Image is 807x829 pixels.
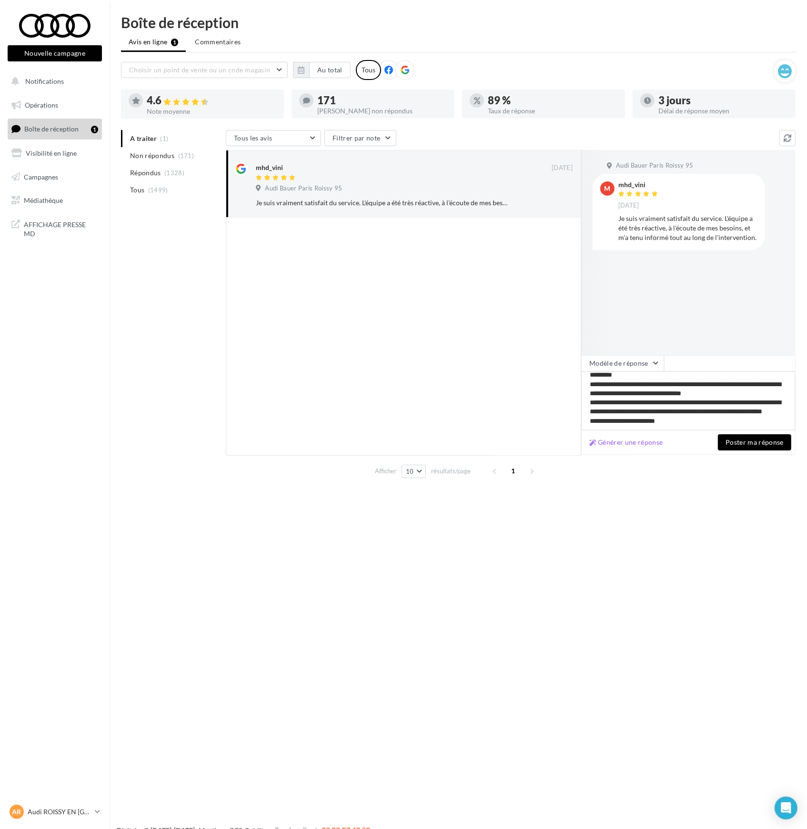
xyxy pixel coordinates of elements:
span: (171) [178,152,194,160]
span: Choisir un point de vente ou un code magasin [129,66,270,74]
button: 10 [402,465,426,478]
span: Audi Bauer Paris Roissy 95 [265,184,342,193]
a: AFFICHAGE PRESSE MD [6,214,104,242]
button: Au total [293,62,351,78]
button: Nouvelle campagne [8,45,102,61]
a: Boîte de réception1 [6,119,104,139]
span: 10 [406,468,414,475]
div: Délai de réponse moyen [658,108,788,114]
div: Tous [356,60,381,80]
button: Tous les avis [226,130,321,146]
div: 4.6 [147,95,276,106]
span: résultats/page [431,467,471,476]
span: (1499) [148,186,168,194]
button: Au total [309,62,351,78]
div: [PERSON_NAME] non répondus [317,108,447,114]
span: 1 [506,463,521,479]
span: [DATE] [618,201,639,210]
span: AFFICHAGE PRESSE MD [24,218,98,239]
span: Visibilité en ligne [26,149,77,157]
span: Non répondus [130,151,174,160]
a: Opérations [6,95,104,115]
button: Choisir un point de vente ou un code magasin [121,62,288,78]
a: Médiathèque [6,190,104,210]
span: Tous les avis [234,134,272,142]
div: Open Intercom Messenger [775,797,797,819]
div: Je suis vraiment satisfait du service. L'équipe a été très réactive, à l'écoute de mes besoins, e... [618,214,757,242]
span: Commentaires [195,37,241,47]
span: Audi Bauer Paris Roissy 95 [616,161,693,170]
span: m [605,184,611,193]
div: 171 [317,95,447,106]
button: Filtrer par note [324,130,396,146]
div: Je suis vraiment satisfait du service. L'équipe a été très réactive, à l'écoute de mes besoins, e... [256,198,511,208]
span: Médiathèque [24,196,63,204]
span: Opérations [25,101,58,109]
span: (1328) [164,169,184,177]
a: AR Audi ROISSY EN [GEOGRAPHIC_DATA] [8,803,102,821]
div: mhd_vini [256,163,283,172]
span: AR [12,807,21,817]
button: Notifications [6,71,100,91]
span: Notifications [25,77,64,85]
a: Campagnes [6,167,104,187]
span: Boîte de réception [24,125,79,133]
p: Audi ROISSY EN [GEOGRAPHIC_DATA] [28,807,91,817]
div: Taux de réponse [488,108,617,114]
div: 89 % [488,95,617,106]
div: Boîte de réception [121,15,796,30]
span: Afficher [375,467,396,476]
div: Note moyenne [147,108,276,115]
button: Modèle de réponse [581,355,664,371]
span: Campagnes [24,172,58,180]
div: 1 [91,126,98,133]
button: Générer une réponse [585,437,667,448]
a: Visibilité en ligne [6,143,104,163]
span: Tous [130,185,144,195]
span: Répondus [130,168,161,178]
button: Poster ma réponse [718,434,791,450]
span: [DATE] [552,164,573,172]
div: mhd_vini [618,181,660,188]
div: 3 jours [658,95,788,106]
